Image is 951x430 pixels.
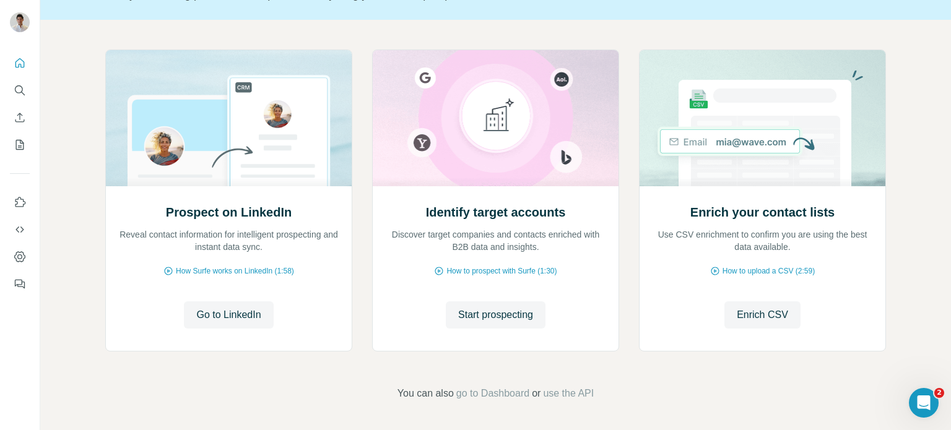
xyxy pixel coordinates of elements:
[934,388,944,398] span: 2
[446,265,557,277] span: How to prospect with Surfe (1:30)
[10,79,30,101] button: Search
[184,301,273,329] button: Go to LinkedIn
[196,307,261,322] span: Go to LinkedIn
[543,386,594,401] button: use the API
[385,228,606,253] p: Discover target companies and contacts enriched with B2B data and insights.
[446,301,545,329] button: Start prospecting
[397,386,454,401] span: You can also
[118,228,339,253] p: Reveal contact information for intelligent prospecting and instant data sync.
[703,262,951,424] iframe: Intercom notifications message
[10,106,30,129] button: Enrich CSV
[426,204,566,221] h2: Identify target accounts
[690,204,835,221] h2: Enrich your contact lists
[909,388,939,418] iframe: Intercom live chat
[10,134,30,156] button: My lists
[532,386,541,401] span: or
[166,204,292,221] h2: Prospect on LinkedIn
[10,12,30,32] img: Avatar
[639,50,886,186] img: Enrich your contact lists
[10,273,30,295] button: Feedback
[10,191,30,213] button: Use Surfe on LinkedIn
[372,50,619,186] img: Identify target accounts
[458,307,533,322] span: Start prospecting
[10,52,30,74] button: Quick start
[176,265,294,277] span: How Surfe works on LinkedIn (1:58)
[105,50,352,186] img: Prospect on LinkedIn
[456,386,529,401] button: go to Dashboard
[10,246,30,268] button: Dashboard
[652,228,873,253] p: Use CSV enrichment to confirm you are using the best data available.
[10,218,30,241] button: Use Surfe API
